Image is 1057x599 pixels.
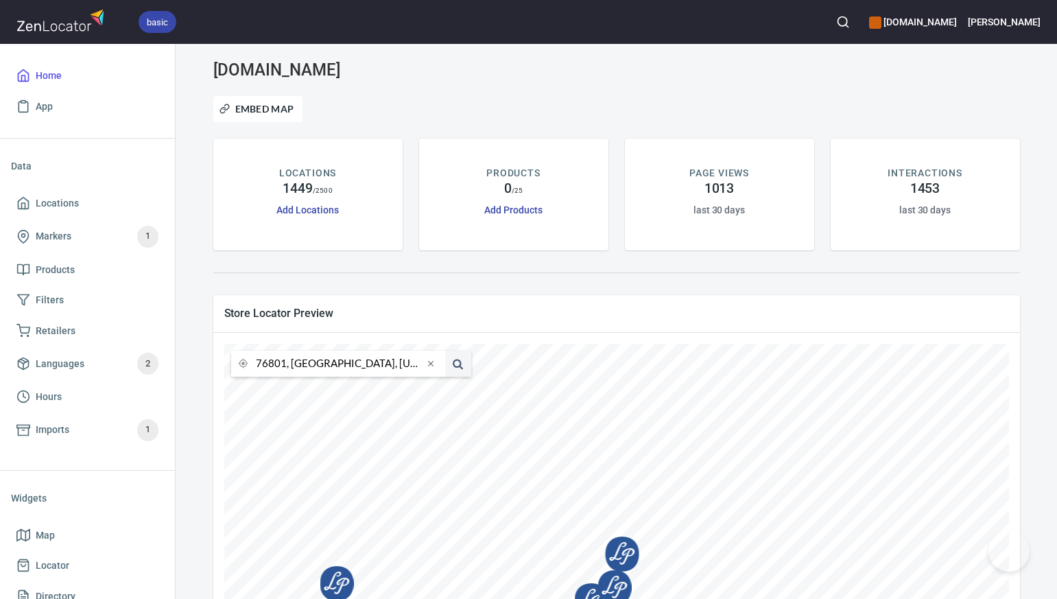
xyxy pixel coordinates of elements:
span: Store Locator Preview [224,306,1009,320]
h6: last 30 days [693,202,745,218]
div: basic [139,11,176,33]
p: PAGE VIEWS [689,166,749,180]
span: Retailers [36,322,75,340]
a: Filters [11,285,164,316]
span: 1 [137,422,158,438]
span: 1 [137,228,158,244]
img: zenlocator [16,5,108,35]
a: Add Locations [276,204,338,215]
a: Retailers [11,316,164,347]
span: Home [36,67,62,84]
span: 2 [137,356,158,372]
a: Products [11,255,164,285]
span: Markers [36,228,71,245]
button: [PERSON_NAME] [968,7,1041,37]
h6: [DOMAIN_NAME] [869,14,956,30]
a: Hours [11,381,164,412]
span: App [36,98,53,115]
a: Locator [11,550,164,581]
button: color-CE600E [869,16,881,29]
li: Widgets [11,482,164,515]
p: PRODUCTS [486,166,541,180]
span: basic [139,15,176,30]
h3: [DOMAIN_NAME] [213,60,471,80]
div: Manage your apps [869,7,956,37]
h6: [PERSON_NAME] [968,14,1041,30]
h4: 1449 [283,180,313,197]
input: city or postal code [256,351,423,377]
a: Map [11,520,164,551]
a: Locations [11,188,164,219]
button: Search [828,7,858,37]
span: Embed Map [222,101,294,117]
p: / 2500 [313,185,333,196]
a: Markers1 [11,219,164,255]
a: App [11,91,164,122]
span: Filters [36,292,64,309]
h6: last 30 days [899,202,951,218]
span: Imports [36,421,69,438]
span: Locator [36,557,69,574]
h4: 1013 [704,180,735,197]
span: Products [36,261,75,279]
span: Map [36,527,55,544]
p: LOCATIONS [279,166,336,180]
a: Imports1 [11,412,164,448]
span: Languages [36,355,84,373]
span: Hours [36,388,62,406]
li: Data [11,150,164,183]
a: Home [11,60,164,91]
iframe: Help Scout Beacon - Open [988,530,1030,572]
p: / 25 [512,185,523,196]
button: Embed Map [213,96,303,122]
a: Languages2 [11,346,164,381]
a: Add Products [484,204,542,215]
h4: 1453 [910,180,940,197]
p: INTERACTIONS [888,166,962,180]
h4: 0 [504,180,512,197]
span: Locations [36,195,79,212]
